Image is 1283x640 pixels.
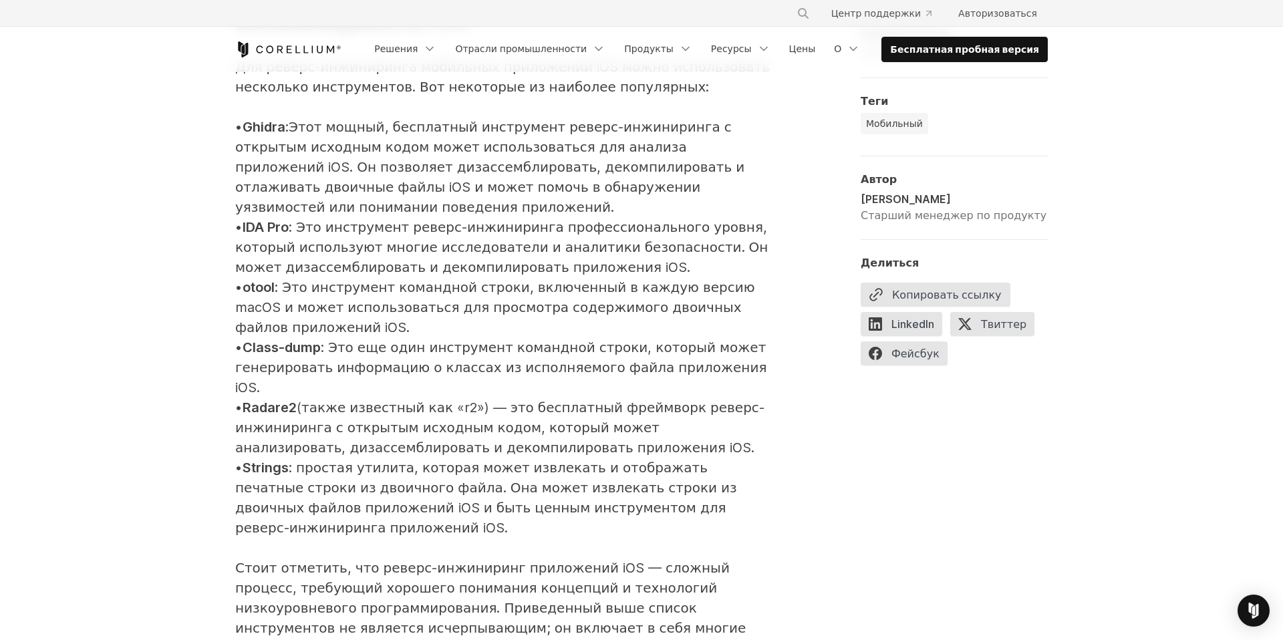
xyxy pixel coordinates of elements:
font: • [235,460,243,476]
font: Ресурсы [711,43,752,54]
a: LinkedIn [861,312,950,341]
font: Отрасли промышленности [455,43,587,54]
font: • [235,339,243,355]
button: Поиск [791,1,815,25]
font: : Это инструмент реверс-инжиниринга профессионального уровня, который используют многие исследова... [235,219,768,275]
font: О [834,43,841,54]
font: Автор [861,172,897,186]
font: (также известный как «r2») — это бесплатный фреймворк реверс-инжиниринга с открытым исходным кодо... [235,399,764,456]
font: Class-dump [243,339,321,355]
font: • [235,279,243,295]
font: LinkedIn [891,317,934,331]
a: Кореллиум Дом [235,41,341,57]
font: Теги [861,94,888,108]
font: Ghidra [243,119,285,135]
font: : простая утилита, которая может извлекать и отображать печатные строки из двоичного файла. Она м... [235,460,737,536]
a: Твиттер [950,312,1042,341]
font: Твиттер [981,317,1026,331]
a: Мобильный [861,113,928,134]
font: : Это инструмент командной строки, включенный в каждую версию macOS и может использоваться для пр... [235,279,755,335]
font: Мобильный [866,118,923,129]
font: Авторизоваться [958,7,1037,19]
font: Решения [374,43,418,54]
font: IDA Pro [243,219,289,235]
font: • [235,399,243,416]
font: [PERSON_NAME] [861,192,951,206]
font: Продукты [624,43,674,54]
font: • [235,119,243,135]
font: : Это еще один инструмент командной строки, который может генерировать информацию о классах из ис... [235,339,766,395]
font: Radare2 [243,399,297,416]
font: Strings [243,460,289,476]
div: Открытый Интерком Мессенджер [1238,595,1270,627]
font: Фейсбук [891,347,940,360]
a: Фейсбук [861,341,956,371]
font: Этот мощный, бесплатный инструмент реверс-инжиниринга с открытым исходным кодом может использоват... [235,119,744,215]
div: Меню навигации [780,1,1048,25]
font: Бесплатная пробная версия [890,43,1039,55]
font: otool [243,279,275,295]
font: • [235,219,243,235]
font: Центр поддержки [831,7,921,19]
font: Делиться [861,256,919,269]
font: Цены [789,43,816,54]
button: Копировать ссылку [861,283,1010,307]
font: : [285,119,289,135]
div: Меню навигации [366,37,1048,62]
font: Старший менеджер по продукту [861,208,1046,222]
